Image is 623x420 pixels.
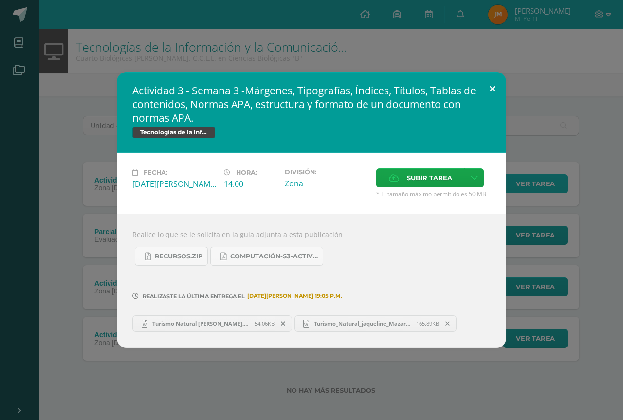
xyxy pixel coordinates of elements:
div: 14:00 [224,179,277,189]
span: Hora: [236,169,257,176]
span: * El tamaño máximo permitido es 50 MB [376,190,491,198]
span: Turismo Natural [PERSON_NAME].docx [147,320,255,327]
div: Realice lo que se le solicita en la guía adjunta a esta publicación [117,214,506,347]
span: 165.89KB [416,320,439,327]
span: Remover entrega [440,318,456,329]
span: Recursos.zip [155,253,202,260]
span: Subir tarea [407,169,452,187]
a: Recursos.zip [135,247,208,266]
label: División: [285,168,368,176]
span: Fecha: [144,169,167,176]
div: Zona [285,178,368,189]
span: Turismo_Natural_jaqueline_Mazariegos.docx [309,320,416,327]
span: 54.06KB [255,320,275,327]
span: COMPUTACIÓN-S3-Actividad 3 -4TO Biológicas B- Tablas y tabulaciones - IV Unidad, [DATE].pdf [230,253,318,260]
button: Close (Esc) [478,72,506,105]
h2: Actividad 3 - Semana 3 -Márgenes, Tipografías, Índices, Títulos, Tablas de contenidos, Normas APA... [132,84,491,125]
a: COMPUTACIÓN-S3-Actividad 3 -4TO Biológicas B- Tablas y tabulaciones - IV Unidad, [DATE].pdf [210,247,323,266]
span: Remover entrega [275,318,292,329]
a: Turismo Natural [PERSON_NAME].docx 54.06KB [132,315,292,332]
a: Turismo_Natural_jaqueline_Mazariegos.docx 165.89KB [294,315,457,332]
div: [DATE][PERSON_NAME] [132,179,216,189]
span: Tecnologías de la Información y la Comunicación I [132,127,215,138]
span: Realizaste la última entrega el [143,293,245,300]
